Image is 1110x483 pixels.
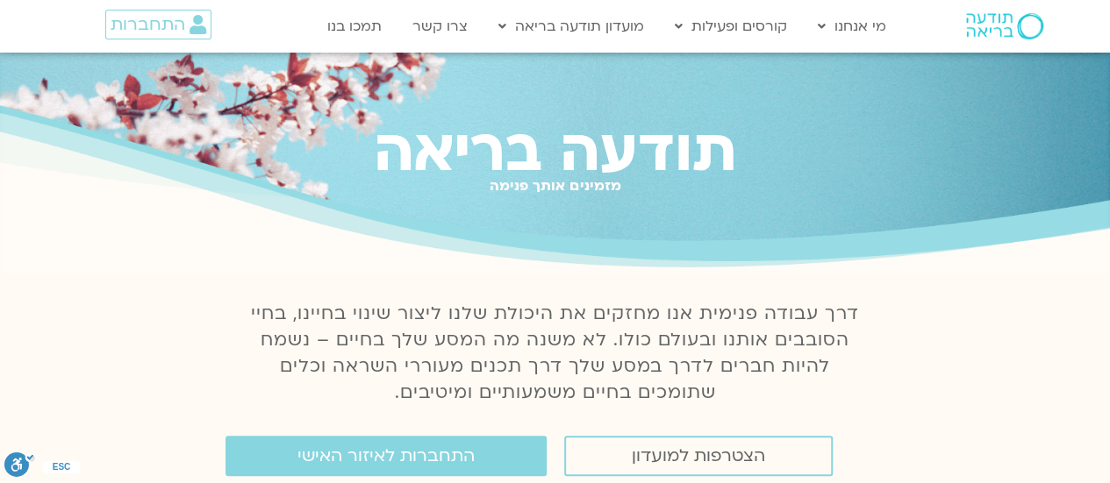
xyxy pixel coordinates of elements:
[105,10,211,39] a: התחברות
[666,10,796,43] a: קורסים ופעילות
[241,301,870,406] p: דרך עבודה פנימית אנו מחזקים את היכולת שלנו ליצור שינוי בחיינו, בחיי הסובבים אותנו ובעולם כולו. לא...
[111,15,185,34] span: התחברות
[226,436,547,476] a: התחברות לאיזור האישי
[319,10,390,43] a: תמכו בנו
[297,446,475,465] span: התחברות לאיזור האישי
[966,13,1043,39] img: תודעה בריאה
[490,10,653,43] a: מועדון תודעה בריאה
[564,436,833,476] a: הצטרפות למועדון
[404,10,476,43] a: צרו קשר
[632,446,765,465] span: הצטרפות למועדון
[809,10,895,43] a: מי אנחנו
